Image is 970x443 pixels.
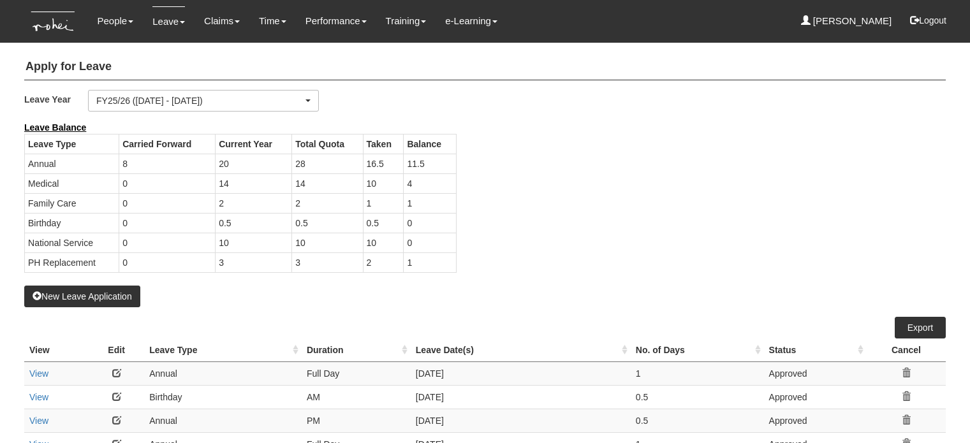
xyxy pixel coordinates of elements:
td: 1 [631,361,764,385]
a: Performance [305,6,367,36]
td: Birthday [25,213,119,233]
button: Logout [901,5,955,36]
a: e-Learning [445,6,497,36]
td: PH Replacement [25,252,119,272]
th: Leave Date(s) : activate to sort column ascending [411,338,631,362]
button: FY25/26 ([DATE] - [DATE]) [88,90,319,112]
td: 0 [119,252,216,272]
td: Medical [25,173,119,193]
td: 0 [404,233,456,252]
th: Total Quota [292,134,363,154]
label: Leave Year [24,90,88,108]
th: Balance [404,134,456,154]
a: Export [895,317,946,338]
td: 0 [119,173,216,193]
a: View [29,368,48,379]
td: National Service [25,233,119,252]
h4: Apply for Leave [24,54,946,80]
td: 14 [216,173,292,193]
td: PM [302,409,411,432]
th: Taken [363,134,404,154]
th: Leave Type [25,134,119,154]
td: 0 [119,193,216,213]
a: View [29,392,48,402]
td: Annual [144,361,302,385]
td: 16.5 [363,154,404,173]
a: View [29,416,48,426]
td: [DATE] [411,385,631,409]
th: Edit [89,338,144,362]
td: Approved [764,385,867,409]
a: Leave [152,6,185,36]
th: Leave Type : activate to sort column ascending [144,338,302,362]
a: [PERSON_NAME] [801,6,892,36]
td: 0.5 [216,213,292,233]
button: New Leave Application [24,286,140,307]
th: Current Year [216,134,292,154]
td: 10 [292,233,363,252]
a: People [98,6,134,36]
td: [DATE] [411,409,631,432]
td: Annual [144,409,302,432]
th: No. of Days : activate to sort column ascending [631,338,764,362]
td: 1 [363,193,404,213]
td: 2 [292,193,363,213]
td: 8 [119,154,216,173]
td: 1 [404,252,456,272]
th: View [24,338,89,362]
th: Cancel [867,338,946,362]
td: 3 [216,252,292,272]
td: 4 [404,173,456,193]
td: 10 [216,233,292,252]
td: Annual [25,154,119,173]
th: Status : activate to sort column ascending [764,338,867,362]
td: 0 [119,233,216,252]
td: 28 [292,154,363,173]
td: 0.5 [631,409,764,432]
td: 0 [119,213,216,233]
td: Approved [764,409,867,432]
td: 2 [216,193,292,213]
div: FY25/26 ([DATE] - [DATE]) [96,94,303,107]
td: 2 [363,252,404,272]
td: Family Care [25,193,119,213]
td: Full Day [302,361,411,385]
td: 11.5 [404,154,456,173]
td: 3 [292,252,363,272]
th: Duration : activate to sort column ascending [302,338,411,362]
td: AM [302,385,411,409]
td: 0 [404,213,456,233]
a: Time [259,6,286,36]
a: Training [386,6,427,36]
td: 0.5 [292,213,363,233]
td: [DATE] [411,361,631,385]
td: 10 [363,173,404,193]
td: Approved [764,361,867,385]
th: Carried Forward [119,134,216,154]
td: 1 [404,193,456,213]
td: 0.5 [363,213,404,233]
td: 20 [216,154,292,173]
a: Claims [204,6,240,36]
td: Birthday [144,385,302,409]
td: 14 [292,173,363,193]
td: 0.5 [631,385,764,409]
b: Leave Balance [24,122,86,133]
td: 10 [363,233,404,252]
